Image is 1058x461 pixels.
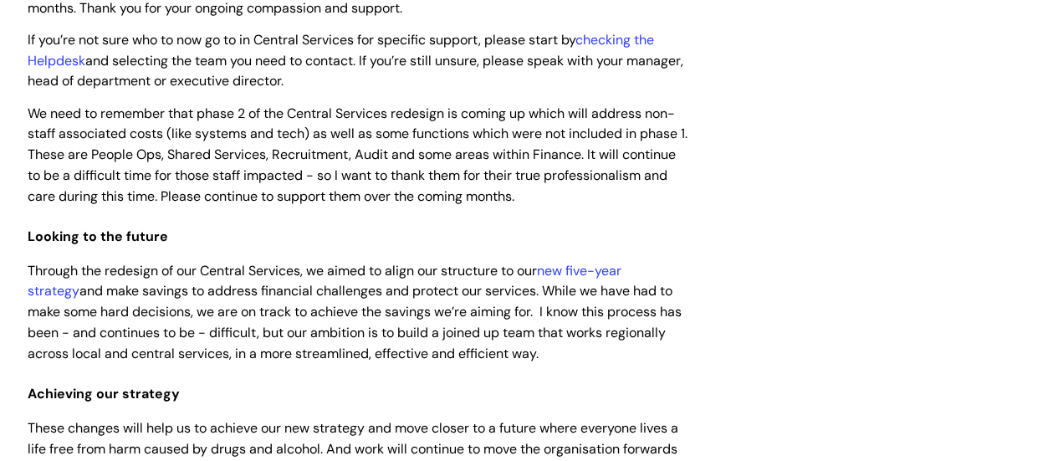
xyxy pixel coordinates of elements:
span: Through the redesign of our Central Services, we aimed to align our structure to our and make sav... [28,262,682,362]
span: If you’re not sure who to now go to in Central Services for specific support, please start by and... [28,31,683,90]
span: We need to remember that phase 2 of the Central Services redesign is coming up which will address... [28,105,687,205]
a: checking the Helpdesk [28,31,654,69]
span: Looking to the future [28,228,168,245]
span: Achieving our strategy [28,385,180,402]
